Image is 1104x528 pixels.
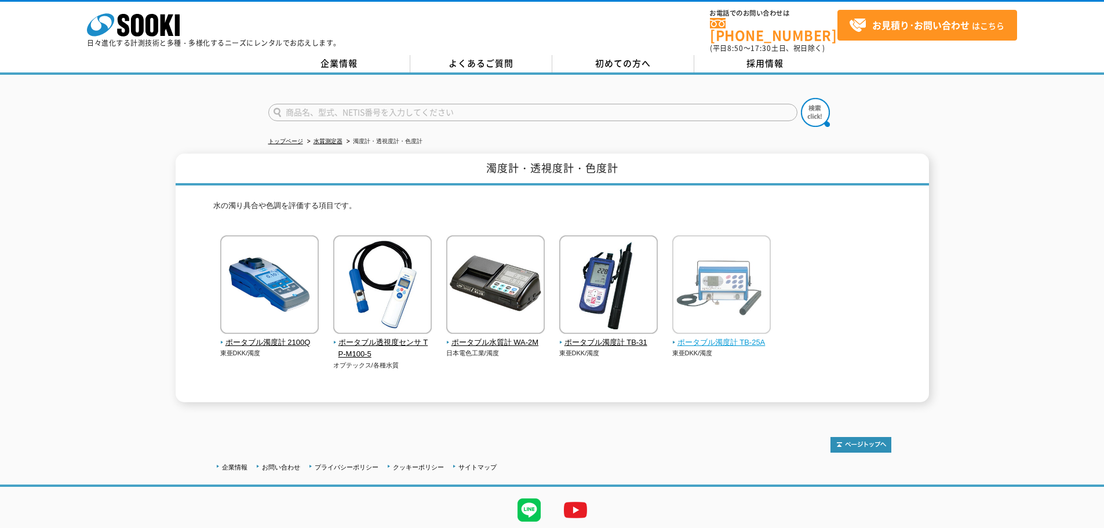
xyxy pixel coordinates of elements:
[801,98,830,127] img: btn_search.png
[559,326,658,349] a: ポータブル濁度計 TB-31
[220,337,319,349] span: ポータブル濁度計 2100Q
[176,154,929,185] h1: 濁度計・透視度計・色度計
[315,464,378,471] a: プライバシーポリシー
[410,55,552,72] a: よくあるご質問
[220,348,319,358] p: 東亜DKK/濁度
[849,17,1004,34] span: はこちら
[314,138,343,144] a: 水質測定器
[672,337,771,349] span: ポータブル濁度計 TB-25A
[559,235,658,337] img: ポータブル濁度計 TB-31
[672,326,771,349] a: ポータブル濁度計 TB-25A
[213,200,891,218] p: 水の濁り具合や色調を評価する項目です。
[672,235,771,337] img: ポータブル濁度計 TB-25A
[333,337,432,361] span: ポータブル透視度センサ TP-M100-5
[595,57,651,70] span: 初めての方へ
[446,235,545,337] img: ポータブル水質計 WA-2M
[830,437,891,453] img: トップページへ
[333,235,432,337] img: ポータブル透視度センサ TP-M100-5
[458,464,497,471] a: サイトマップ
[872,18,970,32] strong: お見積り･お問い合わせ
[446,326,545,349] a: ポータブル水質計 WA-2M
[393,464,444,471] a: クッキーポリシー
[268,55,410,72] a: 企業情報
[333,326,432,361] a: ポータブル透視度センサ TP-M100-5
[220,326,319,349] a: ポータブル濁度計 2100Q
[333,361,432,370] p: オプテックス/各種水質
[268,104,797,121] input: 商品名、型式、NETIS番号を入力してください
[552,55,694,72] a: 初めての方へ
[727,43,744,53] span: 8:50
[344,136,422,148] li: 濁度計・透視度計・色度計
[710,18,837,42] a: [PHONE_NUMBER]
[262,464,300,471] a: お問い合わせ
[672,348,771,358] p: 東亜DKK/濁度
[694,55,836,72] a: 採用情報
[559,348,658,358] p: 東亜DKK/濁度
[446,348,545,358] p: 日本電色工業/濁度
[222,464,247,471] a: 企業情報
[559,337,658,349] span: ポータブル濁度計 TB-31
[710,43,825,53] span: (平日 ～ 土日、祝日除く)
[837,10,1017,41] a: お見積り･お問い合わせはこちら
[220,235,319,337] img: ポータブル濁度計 2100Q
[87,39,341,46] p: 日々進化する計測技術と多種・多様化するニーズにレンタルでお応えします。
[750,43,771,53] span: 17:30
[446,337,545,349] span: ポータブル水質計 WA-2M
[268,138,303,144] a: トップページ
[710,10,837,17] span: お電話でのお問い合わせは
